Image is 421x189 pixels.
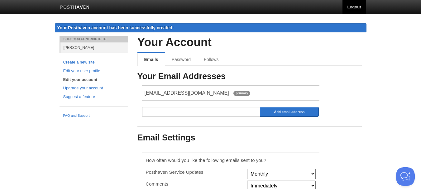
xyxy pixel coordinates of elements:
[233,91,250,96] span: primary
[60,42,128,53] a: [PERSON_NAME]
[137,133,362,143] h3: Email Settings
[197,53,225,66] a: Follows
[137,72,362,81] h3: Your Email Addresses
[63,59,124,66] a: Create a new site
[55,23,366,32] div: Your Posthaven account has been successfully created!
[145,90,229,96] span: [EMAIL_ADDRESS][DOMAIN_NAME]
[137,53,165,66] a: Emails
[146,169,243,175] p: Posthaven Service Updates
[146,157,316,163] p: How often would you like the following emails sent to you?
[396,167,415,186] iframe: Help Scout Beacon - Open
[63,77,124,83] a: Edit your account
[137,36,362,49] h2: Your Account
[63,94,124,100] a: Suggest a feature
[63,68,124,74] a: Edit your user profile
[260,107,319,117] input: Add email address
[63,85,124,92] a: Upgrade your account
[60,5,90,10] img: Posthaven-bar
[60,36,128,42] li: Sites You Contribute To
[146,181,243,187] p: Comments
[63,113,124,119] a: FAQ and Support
[165,53,197,66] a: Password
